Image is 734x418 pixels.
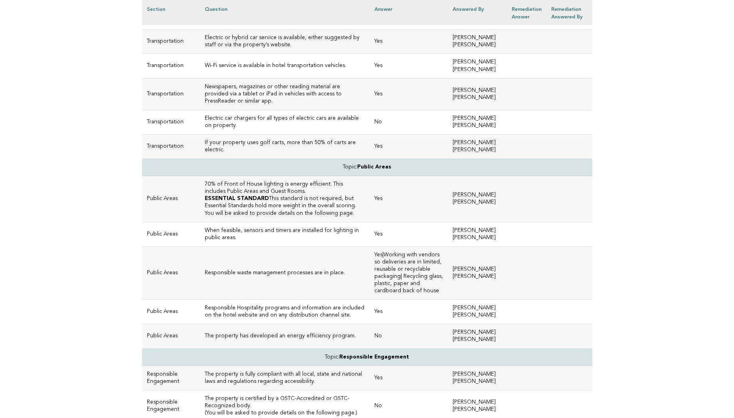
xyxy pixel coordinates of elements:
td: Public Areas [142,324,200,349]
h3: Newspapers, magazines or other reading material are provided via a tablet or iPad in vehicles wit... [205,83,365,105]
h3: 70% of Front of House lighting is energy efficient. This includes Public Areas and Guest Rooms. [205,181,365,195]
td: [PERSON_NAME] [PERSON_NAME] [448,324,507,349]
td: Topic: [142,159,592,176]
td: [PERSON_NAME] [PERSON_NAME] [448,246,507,299]
h3: The property is fully compliant with all local, state and national laws and regulations regarding... [205,371,365,385]
h3: Electric or hybrid car service is available, either suggested by staff or via the property’s webs... [205,34,365,49]
td: [PERSON_NAME] [PERSON_NAME] [448,366,507,390]
td: [PERSON_NAME] [PERSON_NAME] [448,30,507,54]
td: [PERSON_NAME] [PERSON_NAME] [448,54,507,78]
td: Transportation [142,134,200,158]
td: Public Areas [142,300,200,324]
td: Yes|Working with vendors so deliveries are in limited, reusable or recyclable packaging| Recyclin... [370,246,448,299]
td: Transportation [142,110,200,134]
strong: Responsible Engagement [339,355,409,360]
h3: The property is certified by a GSTC-Accredited or GSTC-Recognized body. [205,395,365,410]
p: This standard is not required, but Essential Standards hold more weight in the overall scoring. [205,195,365,210]
h3: When feasible, sensors and timers are installed for lighting in public areas. [205,227,365,242]
h3: If your property uses golf carts, more than 50% of carts are electric. [205,139,365,154]
td: [PERSON_NAME] [PERSON_NAME] [448,176,507,222]
td: Yes [370,222,448,246]
td: Yes [370,366,448,390]
h3: Responsible Hospitality programs and information are included on the hotel website and on any dis... [205,305,365,319]
td: Yes [370,30,448,54]
td: Topic: [142,349,592,366]
p: You will be asked to provide details on the following page. [205,210,365,217]
td: Transportation [142,54,200,78]
td: [PERSON_NAME] [PERSON_NAME] [448,110,507,134]
strong: Public Areas [357,164,391,170]
td: Transportation [142,30,200,54]
td: Yes [370,300,448,324]
td: Transportation [142,78,200,110]
td: No [370,324,448,349]
td: Public Areas [142,222,200,246]
td: Public Areas [142,246,200,299]
td: Public Areas [142,176,200,222]
h3: Electric car chargers for all types of electric cars are available on property. [205,115,365,129]
td: Yes [370,176,448,222]
td: No [370,110,448,134]
td: Yes [370,134,448,158]
td: [PERSON_NAME] [PERSON_NAME] [448,78,507,110]
td: Responsible Engagement [142,366,200,390]
h3: Responsible waste management processes are in place. [205,269,365,277]
td: [PERSON_NAME] [PERSON_NAME] [448,222,507,246]
h3: The property has developed an energy efficiency program. [205,333,365,340]
p: (You will be asked to provide details on the following page.) [205,410,365,417]
td: Yes [370,78,448,110]
h3: Wi-Fi service is available in hotel transportation vehicles. [205,62,365,69]
strong: ESSENTIAL STANDARD [205,196,269,201]
td: [PERSON_NAME] [PERSON_NAME] [448,300,507,324]
td: [PERSON_NAME] [PERSON_NAME] [448,134,507,158]
td: Yes [370,54,448,78]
